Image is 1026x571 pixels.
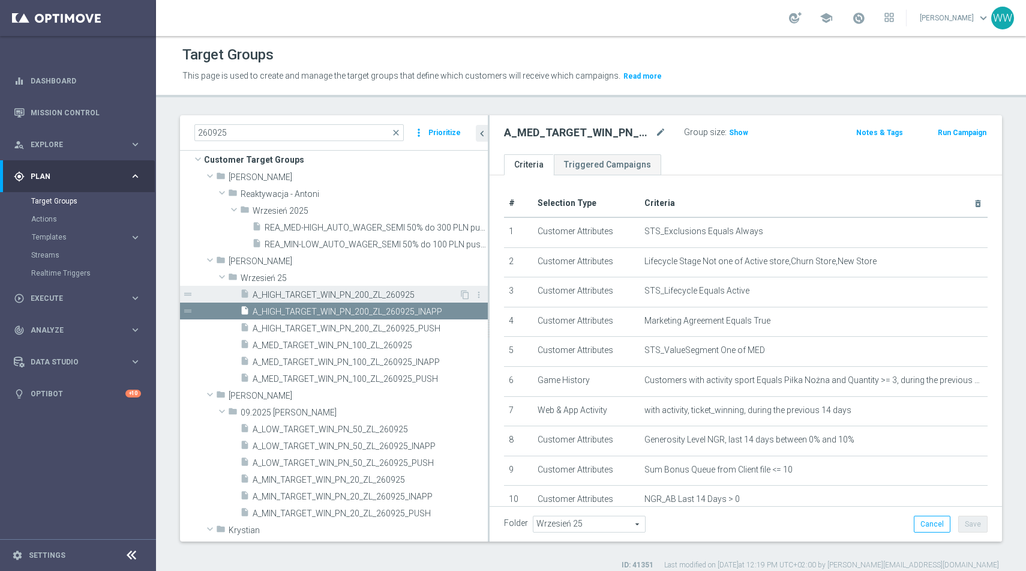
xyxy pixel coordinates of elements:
div: Plan [14,171,130,182]
i: folder [216,524,226,538]
span: STS_ValueSegment One of MED [644,345,765,355]
i: insert_drive_file [240,322,250,336]
div: Streams [31,246,155,264]
span: Wrzesie&#x144; 2025 [253,206,488,216]
td: 5 [504,337,533,367]
label: ID: 41351 [622,560,653,570]
i: insert_drive_file [240,339,250,353]
i: folder [240,205,250,219]
i: more_vert [474,290,484,300]
i: insert_drive_file [252,238,262,252]
span: Reaktywacja - Antoni [241,189,488,199]
i: insert_drive_file [240,423,250,437]
span: A_HIGH_TARGET_WIN_PN_200_ZL_260925_PUSH [253,324,488,334]
button: Cancel [914,516,950,533]
span: STS_Lifecycle Equals Active [644,286,749,296]
div: WW [991,7,1014,29]
span: A_MED_TARGET_WIN_PN_100_ZL_260925_PUSH [253,374,488,384]
a: Settings [29,552,65,559]
a: Target Groups [31,196,125,206]
i: insert_drive_file [240,507,250,521]
i: keyboard_arrow_right [130,292,141,304]
button: play_circle_outline Execute keyboard_arrow_right [13,294,142,303]
a: Dashboard [31,65,141,97]
i: keyboard_arrow_right [130,139,141,150]
a: Streams [31,250,125,260]
i: play_circle_outline [14,293,25,304]
button: Save [958,516,988,533]
td: 1 [504,217,533,247]
span: Customers with activity sport Equals Piłka Nożna and Quantity >= 3, during the previous 14 days [644,375,983,385]
button: Read more [622,70,663,83]
div: Data Studio [14,357,130,367]
div: Dashboard [14,65,141,97]
td: Customer Attributes [533,307,639,337]
label: Group size [684,127,725,137]
span: REA_MED-HIGH_AUTO_WAGER_SEMI 50% do 300 PLN push_260925 [265,223,488,233]
td: 3 [504,277,533,307]
div: Target Groups [31,192,155,210]
td: Customer Attributes [533,426,639,456]
a: Actions [31,214,125,224]
i: gps_fixed [14,171,25,182]
span: Sum Bonus Queue from Client file <= 10 [644,465,793,475]
button: lightbulb Optibot +10 [13,389,142,399]
span: Plan [31,173,130,180]
span: Marketing Agreement Equals True [644,316,770,326]
span: Customer Target Groups [204,151,488,168]
i: insert_drive_file [240,289,250,303]
span: A_MED_TARGET_WIN_PN_100_ZL_260925_INAPP [253,357,488,367]
span: school [820,11,833,25]
i: equalizer [14,76,25,86]
button: gps_fixed Plan keyboard_arrow_right [13,172,142,181]
div: +10 [125,390,141,397]
i: folder [228,406,238,420]
span: Criteria [644,198,675,208]
span: Templates [32,234,118,241]
i: keyboard_arrow_right [130,324,141,336]
div: Optibot [14,378,141,409]
i: insert_drive_file [240,491,250,504]
span: Lifecycle Stage Not one of Active store,Churn Store,New Store [644,256,877,267]
i: insert_drive_file [240,356,250,370]
button: Prioritize [427,125,463,141]
button: Mission Control [13,108,142,118]
div: Actions [31,210,155,228]
span: STS_Exclusions Equals Always [644,226,763,237]
span: Kamil N. [229,391,488,401]
i: more_vert [413,124,425,141]
label: Last modified on [DATE] at 12:19 PM UTC+02:00 by [PERSON_NAME][EMAIL_ADDRESS][DOMAIN_NAME] [664,560,999,570]
button: person_search Explore keyboard_arrow_right [13,140,142,150]
span: A_LOW_TARGET_WIN_PN_50_ZL_260925_INAPP [253,441,488,452]
button: Data Studio keyboard_arrow_right [13,357,142,367]
div: Realtime Triggers [31,264,155,282]
a: Triggered Campaigns [554,154,661,175]
button: chevron_left [476,125,488,142]
td: 6 [504,366,533,396]
td: Game History [533,366,639,396]
span: keyboard_arrow_down [977,11,990,25]
button: Templates keyboard_arrow_right [31,232,142,242]
div: Explore [14,139,130,150]
div: Execute [14,293,130,304]
span: A_MIN_TARGET_WIN_PN_20_ZL_260925_PUSH [253,509,488,519]
td: 10 [504,486,533,516]
div: Templates [31,228,155,246]
button: Notes & Tags [855,126,904,139]
button: Run Campaign [937,126,988,139]
td: 9 [504,456,533,486]
i: chevron_left [476,128,488,139]
span: This page is used to create and manage the target groups that define which customers will receive... [182,71,620,80]
span: NGR_AB Last 14 Days > 0 [644,494,740,504]
span: with activity, ticket_winning, during the previous 14 days [644,405,851,415]
span: Explore [31,141,130,148]
th: # [504,190,533,217]
button: track_changes Analyze keyboard_arrow_right [13,325,142,335]
span: A_MIN_TARGET_WIN_PN_20_ZL_260925 [253,475,488,485]
input: Quick find group or folder [194,124,404,141]
td: 4 [504,307,533,337]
